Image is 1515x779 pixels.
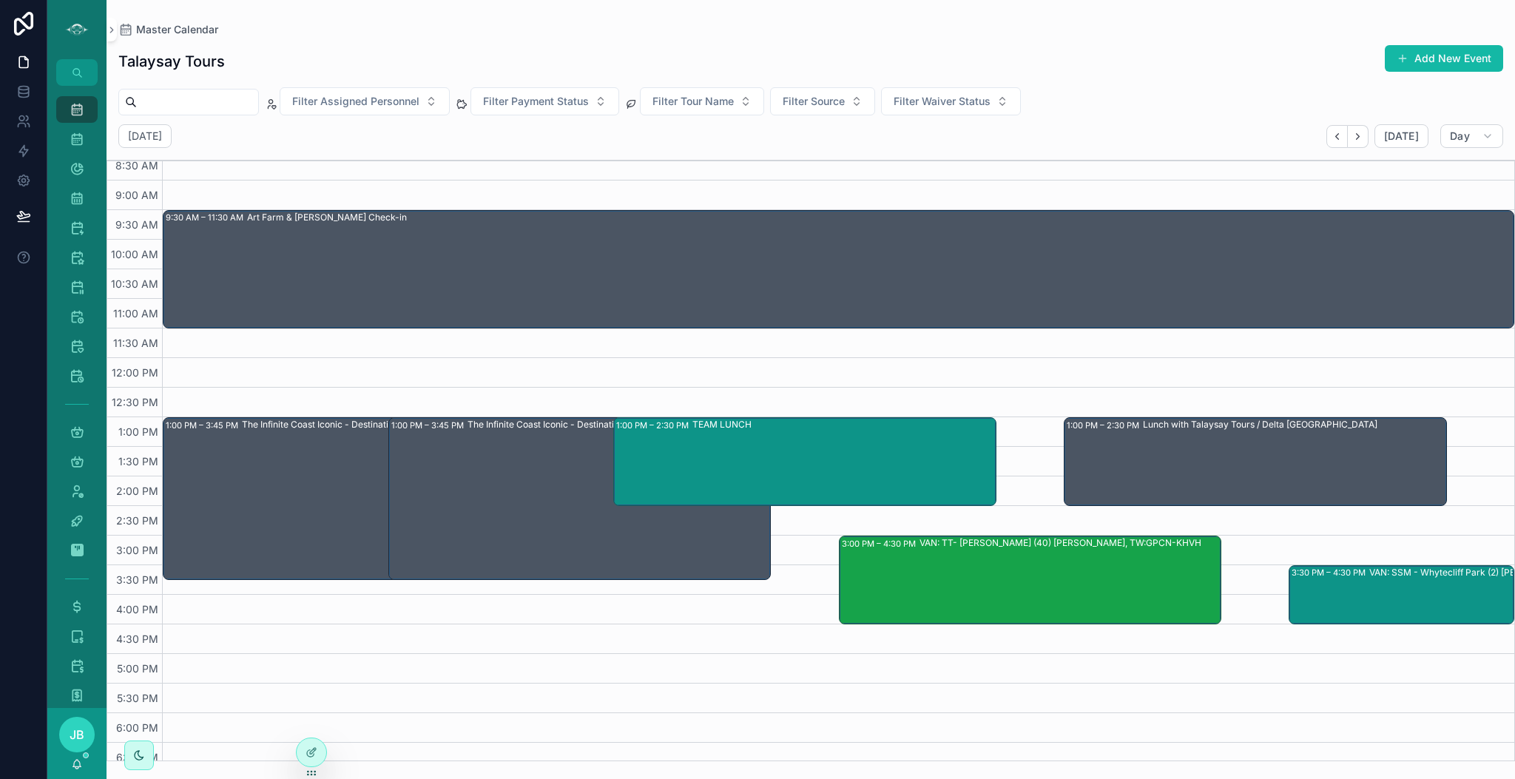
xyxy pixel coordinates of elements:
div: TEAM LUNCH [692,419,752,431]
button: Next [1348,125,1369,148]
div: 1:00 PM – 3:45 PMThe Infinite Coast Iconic - Destination Dev. In-Person Engagement, [DATE] [389,418,771,579]
div: 1:00 PM – 2:30 PMTEAM LUNCH [614,418,996,505]
div: The Infinite Coast Iconic - Destination Dev. In-Person Engagement, [DATE] [242,419,551,431]
span: 9:00 AM [112,189,162,201]
div: 3:30 PM – 4:30 PMVAN: SSM - Whytecliff Park (2) [PERSON_NAME], TW:[PERSON_NAME]-JVTQ [1289,566,1514,624]
span: 12:30 PM [108,396,162,408]
button: [DATE] [1374,124,1428,148]
span: 5:00 PM [113,662,162,675]
button: Select Button [280,87,450,115]
div: 1:00 PM – 3:45 PM [391,418,468,433]
span: 4:30 PM [112,633,162,645]
span: Day [1450,129,1470,143]
span: 5:30 PM [113,692,162,704]
button: Day [1440,124,1503,148]
div: VAN: TT- [PERSON_NAME] (40) [PERSON_NAME], TW:GPCN-KHVH [920,537,1201,549]
span: 1:00 PM [115,425,162,438]
span: 6:00 PM [112,721,162,734]
button: Select Button [770,87,875,115]
div: 1:00 PM – 2:30 PM [616,418,692,433]
button: Select Button [881,87,1021,115]
span: Master Calendar [136,22,218,37]
img: App logo [65,18,89,41]
div: 3:00 PM – 4:30 PM [842,536,920,551]
button: Select Button [470,87,619,115]
div: Lunch with Talaysay Tours / Delta [GEOGRAPHIC_DATA] [1143,419,1377,431]
span: Filter Waiver Status [894,94,991,109]
a: Master Calendar [118,22,218,37]
div: Art Farm & [PERSON_NAME] Check-in [247,212,407,223]
span: 11:00 AM [109,307,162,320]
div: 3:30 PM – 4:30 PM [1292,565,1369,580]
span: 10:30 AM [107,277,162,290]
div: 1:00 PM – 2:30 PM [1067,418,1143,433]
div: 9:30 AM – 11:30 AM [166,210,247,225]
span: 10:00 AM [107,248,162,260]
span: 12:00 PM [108,366,162,379]
div: 1:00 PM – 3:45 PM [166,418,242,433]
div: 1:00 PM – 3:45 PMThe Infinite Coast Iconic - Destination Dev. In-Person Engagement, [DATE] [163,418,545,579]
div: 3:00 PM – 4:30 PMVAN: TT- [PERSON_NAME] (40) [PERSON_NAME], TW:GPCN-KHVH [840,536,1221,624]
div: scrollable content [47,86,107,708]
span: 4:00 PM [112,603,162,616]
span: JB [70,726,84,743]
div: 1:00 PM – 2:30 PMLunch with Talaysay Tours / Delta [GEOGRAPHIC_DATA] [1064,418,1446,505]
span: 2:00 PM [112,485,162,497]
h1: Talaysay Tours [118,51,225,72]
span: Filter Assigned Personnel [292,94,419,109]
div: The Infinite Coast Iconic - Destination Dev. In-Person Engagement, [DATE] [468,419,777,431]
span: Filter Source [783,94,845,109]
div: 9:30 AM – 11:30 AMArt Farm & [PERSON_NAME] Check-in [163,211,1514,328]
span: 1:30 PM [115,455,162,468]
button: Add New Event [1385,45,1503,72]
span: Filter Tour Name [652,94,734,109]
h2: [DATE] [128,129,162,144]
span: 9:30 AM [112,218,162,231]
span: 2:30 PM [112,514,162,527]
span: 11:30 AM [109,337,162,349]
span: 3:30 PM [112,573,162,586]
span: 3:00 PM [112,544,162,556]
span: 6:30 PM [112,751,162,763]
span: 8:30 AM [112,159,162,172]
button: Select Button [640,87,764,115]
span: [DATE] [1384,129,1419,143]
button: Back [1326,125,1348,148]
span: Filter Payment Status [483,94,589,109]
